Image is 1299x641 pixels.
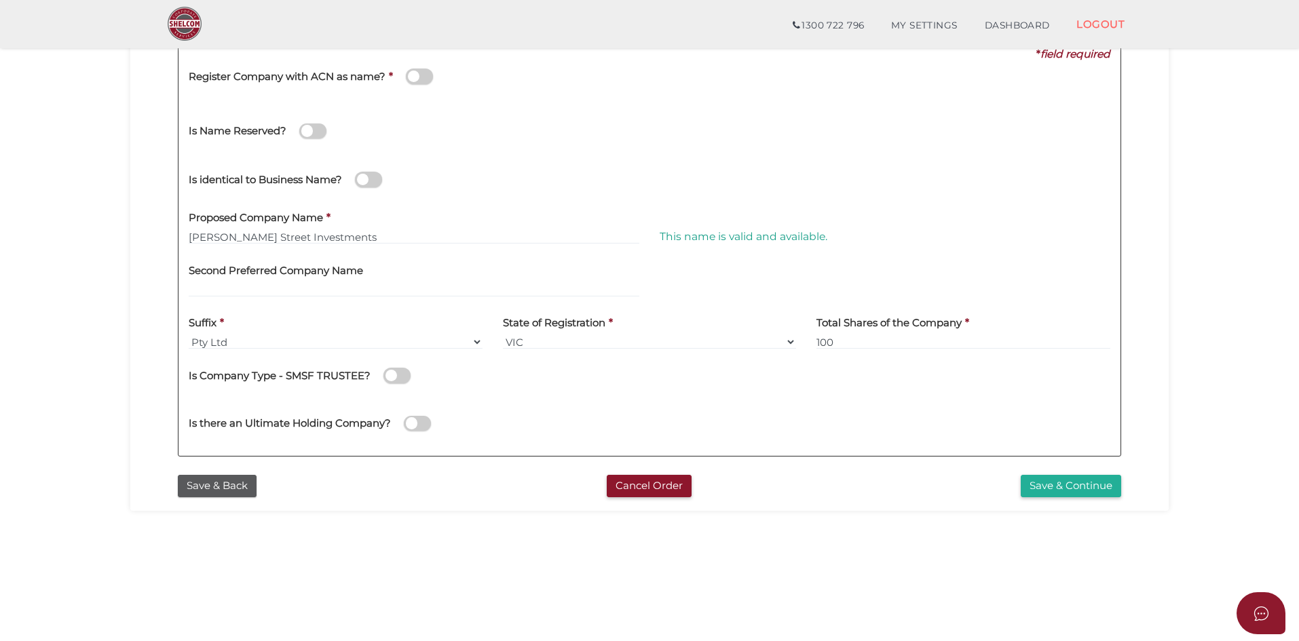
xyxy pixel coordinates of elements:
button: Cancel Order [607,475,692,497]
h4: Is identical to Business Name? [189,174,342,186]
h4: Register Company with ACN as name? [189,71,385,83]
a: LOGOUT [1063,10,1138,38]
h4: Second Preferred Company Name [189,265,363,277]
h4: State of Registration [503,317,605,329]
span: This name is valid and available. [660,230,827,243]
h4: Total Shares of the Company [816,317,962,329]
a: 1300 722 796 [779,12,878,39]
h4: Proposed Company Name [189,212,323,224]
button: Save & Back [178,475,257,497]
a: DASHBOARD [971,12,1063,39]
i: field required [1040,47,1110,60]
h4: Is Name Reserved? [189,125,286,137]
button: Save & Continue [1021,475,1121,497]
h4: Is Company Type - SMSF TRUSTEE? [189,370,371,382]
h4: Suffix [189,317,216,329]
a: MY SETTINGS [878,12,971,39]
button: Open asap [1237,592,1285,634]
h4: Is there an Ultimate Holding Company? [189,418,391,429]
